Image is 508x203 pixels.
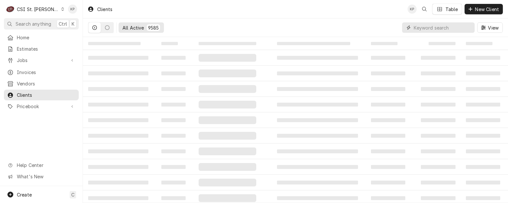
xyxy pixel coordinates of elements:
span: ‌ [88,134,148,138]
a: Go to Help Center [4,160,79,171]
span: ‌ [199,147,256,155]
span: ‌ [277,149,358,153]
span: ‌ [466,181,500,184]
span: K [72,20,75,27]
span: ‌ [277,118,358,122]
span: ‌ [199,179,256,186]
a: Vendors [4,78,79,89]
a: Home [4,32,79,43]
a: Estimates [4,44,79,54]
span: Help Center [17,162,75,169]
span: ‌ [88,71,148,75]
span: ‌ [466,149,500,153]
button: Search anythingCtrlK [4,18,79,30]
span: ‌ [88,87,148,91]
span: ‌ [371,71,405,75]
span: ‌ [199,42,256,45]
span: ‌ [371,165,405,169]
span: ‌ [161,118,185,122]
span: ‌ [277,42,350,45]
div: All Active [122,24,144,31]
span: ‌ [161,56,185,60]
span: ‌ [421,56,455,60]
span: ‌ [161,42,178,45]
a: Go to What's New [4,171,79,182]
div: CSI St. Louis's Avatar [6,5,15,14]
table: All Active Clients List Loading [83,37,508,203]
div: Kym Parson's Avatar [68,5,77,14]
span: ‌ [371,196,405,200]
span: ‌ [466,103,500,107]
span: ‌ [466,71,500,75]
div: KP [68,5,77,14]
span: ‌ [466,87,500,91]
span: ‌ [161,149,185,153]
span: ‌ [161,196,185,200]
span: ‌ [371,134,405,138]
span: ‌ [277,181,358,184]
span: Vendors [17,80,75,87]
span: ‌ [421,181,455,184]
span: ‌ [88,42,141,45]
div: KP [408,5,417,14]
span: ‌ [371,56,405,60]
div: Table [445,6,458,13]
a: Go to Jobs [4,55,79,66]
span: ‌ [421,165,455,169]
span: Pricebook [17,103,66,110]
span: ‌ [199,132,256,140]
span: Invoices [17,69,75,76]
span: ‌ [421,149,455,153]
span: ‌ [88,56,148,60]
span: ‌ [371,118,405,122]
span: ‌ [199,54,256,62]
span: ‌ [277,71,358,75]
span: ‌ [277,56,358,60]
span: ‌ [277,103,358,107]
a: Invoices [4,67,79,78]
span: Jobs [17,57,66,64]
span: Search anything [16,20,51,27]
span: Estimates [17,45,75,52]
span: ‌ [199,163,256,171]
span: ‌ [88,196,148,200]
span: ‌ [429,42,455,45]
span: ‌ [161,87,185,91]
span: ‌ [161,134,185,138]
span: View [487,24,500,31]
span: ‌ [88,165,148,169]
span: ‌ [199,70,256,77]
span: ‌ [466,196,500,200]
span: Clients [17,92,75,98]
span: ‌ [466,118,500,122]
span: ‌ [88,149,148,153]
span: ‌ [277,87,358,91]
span: ‌ [161,165,185,169]
span: ‌ [421,103,455,107]
span: ‌ [199,194,256,202]
div: 9585 [148,24,159,31]
span: ‌ [161,71,185,75]
span: ‌ [199,85,256,93]
span: ‌ [277,165,358,169]
span: ‌ [199,116,256,124]
span: ‌ [277,134,358,138]
button: View [477,22,503,33]
button: Open search [419,4,430,14]
span: New Client [474,6,500,13]
span: ‌ [277,196,358,200]
input: Keyword search [414,22,471,33]
span: ‌ [161,103,185,107]
span: ‌ [371,149,405,153]
span: ‌ [199,101,256,108]
span: ‌ [88,118,148,122]
span: ‌ [371,87,405,91]
span: Create [17,192,32,197]
span: ‌ [421,196,455,200]
span: ‌ [466,56,500,60]
span: ‌ [371,181,405,184]
span: ‌ [421,87,455,91]
span: ‌ [466,165,500,169]
span: What's New [17,173,75,180]
a: Clients [4,90,79,100]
